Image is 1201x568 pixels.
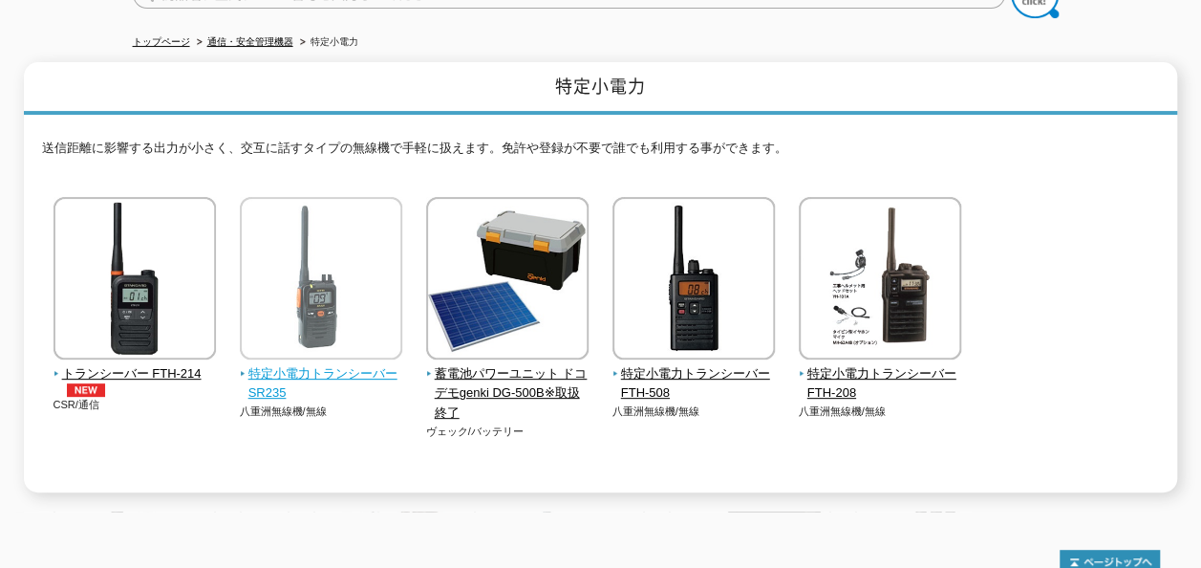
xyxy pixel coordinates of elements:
a: トップページ [133,36,190,47]
h1: 特定小電力 [24,62,1177,115]
p: CSR/通信 [54,397,217,413]
li: 特定小電力 [296,33,358,53]
a: 特定小電力トランシーバー FTH-208 [799,346,962,404]
a: 特定小電力トランシーバー FTH-508 [612,346,776,404]
p: 八重洲無線機/無線 [240,404,403,420]
img: 特定小電力トランシーバー FTH-208 [799,197,961,364]
span: 蓄電池パワーユニット ドコデモgenki DG-500B※取扱終了 [426,364,590,424]
p: 送信距離に影響する出力が小さく、交互に話すタイプの無線機で手軽に扱えます。免許や登録が不要で誰でも利用する事ができます。 [42,139,1160,168]
a: 通信・安全管理機器 [207,36,293,47]
img: 特定小電力トランシーバー SR235 [240,197,402,364]
span: 特定小電力トランシーバー FTH-508 [612,364,776,404]
img: トランシーバー FTH-214 [54,197,216,364]
span: 特定小電力トランシーバー FTH-208 [799,364,962,404]
p: ヴェック/バッテリー [426,424,590,440]
img: NEW [62,383,110,397]
img: 特定小電力トランシーバー FTH-508 [612,197,775,364]
img: 蓄電池パワーユニット ドコデモgenki DG-500B※取扱終了 [426,197,589,364]
a: 蓄電池パワーユニット ドコデモgenki DG-500B※取扱終了 [426,346,590,424]
a: トランシーバー FTH-214NEW [54,346,217,398]
a: 特定小電力トランシーバー SR235 [240,346,403,404]
span: 特定小電力トランシーバー SR235 [240,364,403,404]
span: トランシーバー FTH-214 [54,364,217,398]
p: 八重洲無線機/無線 [799,404,962,420]
p: 八重洲無線機/無線 [612,404,776,420]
